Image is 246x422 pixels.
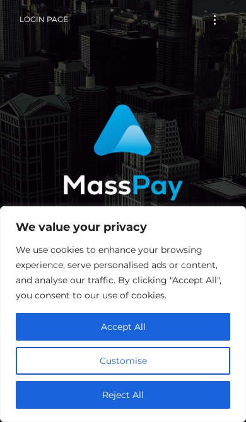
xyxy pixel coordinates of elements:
[16,381,230,409] button: Reject All
[203,11,226,28] button: Toggle navigation
[63,104,183,201] img: MassPay Login
[20,6,68,33] a: Login Page
[1,220,245,235] p: We value your privacy
[16,313,230,341] button: Accept All
[16,347,230,375] button: Customise
[16,242,230,303] p: We use cookies to enhance your browsing experience, serve personalised ads or content, and analys...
